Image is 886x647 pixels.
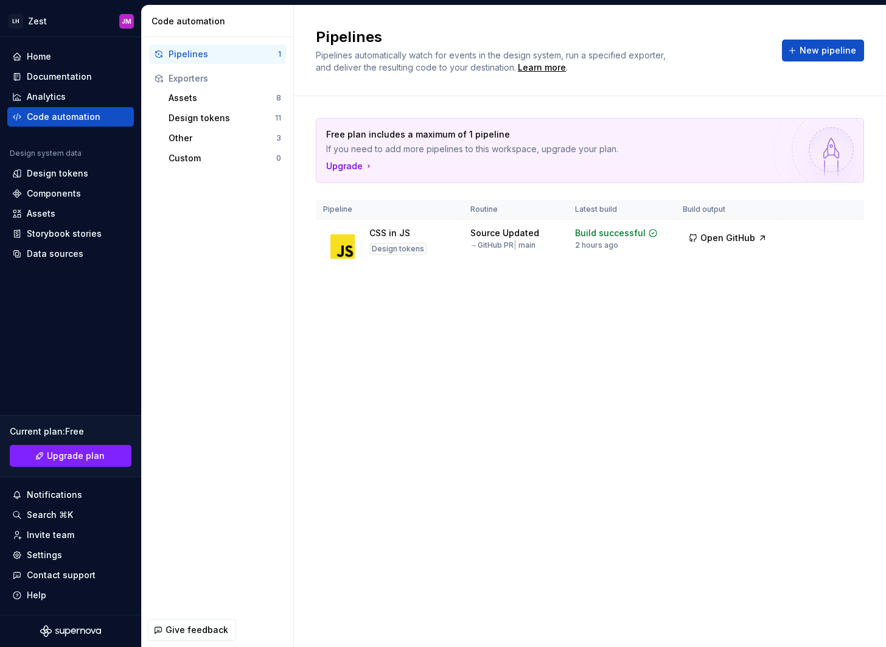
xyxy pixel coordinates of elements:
button: Design tokens11 [164,108,286,128]
div: CSS in JS [369,227,410,239]
div: Design tokens [27,167,88,180]
div: Analytics [27,91,66,103]
a: Storybook stories [7,224,134,243]
div: 11 [275,113,281,123]
div: 1 [278,49,281,59]
div: Custom [169,152,276,164]
div: Pipelines [169,48,278,60]
button: LHZestJM [2,8,139,34]
div: Settings [27,549,62,561]
button: Assets8 [164,88,286,108]
th: Latest build [568,200,675,220]
button: Upgrade plan [10,445,131,467]
button: Pipelines1 [149,44,286,64]
a: Design tokens [7,164,134,183]
div: Exporters [169,72,281,85]
div: Help [27,589,46,601]
div: Design system data [10,149,82,158]
div: Contact support [27,569,96,581]
button: New pipeline [782,40,864,61]
span: Give feedback [166,624,228,636]
div: Notifications [27,489,82,501]
th: Pipeline [316,200,463,220]
span: Upgrade plan [47,450,105,462]
a: Analytics [7,87,134,107]
div: Storybook stories [27,228,102,240]
span: . [516,63,568,72]
div: 2 hours ago [575,240,618,250]
h2: Pipelines [316,27,767,47]
span: Pipelines automatically watch for events in the design system, run a specified exporter, and deli... [316,50,668,72]
p: If you need to add more pipelines to this workspace, upgrade your plan. [326,143,769,155]
div: Data sources [27,248,83,260]
th: Build output [675,200,781,220]
div: Code automation [152,15,288,27]
button: Notifications [7,485,134,505]
div: Assets [27,208,55,220]
a: Documentation [7,67,134,86]
div: Zest [28,15,47,27]
div: Design tokens [369,243,427,255]
div: Current plan : Free [10,425,131,438]
div: Home [27,51,51,63]
div: 3 [276,133,281,143]
span: New pipeline [800,44,856,57]
button: Help [7,586,134,605]
div: Other [169,132,276,144]
div: Components [27,187,81,200]
button: Contact support [7,565,134,585]
div: Source Updated [470,227,539,239]
span: Open GitHub [700,232,755,244]
div: JM [122,16,131,26]
div: Design tokens [169,112,275,124]
svg: Supernova Logo [40,625,101,637]
th: Routine [463,200,568,220]
p: Free plan includes a maximum of 1 pipeline [326,128,769,141]
div: LH [9,14,23,29]
a: Settings [7,545,134,565]
button: Open GitHub [683,227,773,249]
button: Upgrade [326,160,374,172]
div: 8 [276,93,281,103]
div: Code automation [27,111,100,123]
a: Code automation [7,107,134,127]
span: | [514,240,517,250]
div: Assets [169,92,276,104]
a: Assets [7,204,134,223]
a: Invite team [7,525,134,545]
div: Search ⌘K [27,509,73,521]
button: Search ⌘K [7,505,134,525]
div: Build successful [575,227,646,239]
a: Components [7,184,134,203]
div: 0 [276,153,281,163]
a: Open GitHub [683,234,773,245]
button: Give feedback [148,619,236,641]
div: Invite team [27,529,74,541]
button: Custom0 [164,149,286,168]
div: Documentation [27,71,92,83]
a: Data sources [7,244,134,264]
div: → GitHub PR main [470,240,535,250]
button: Other3 [164,128,286,148]
a: Home [7,47,134,66]
a: Learn more [518,61,566,74]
